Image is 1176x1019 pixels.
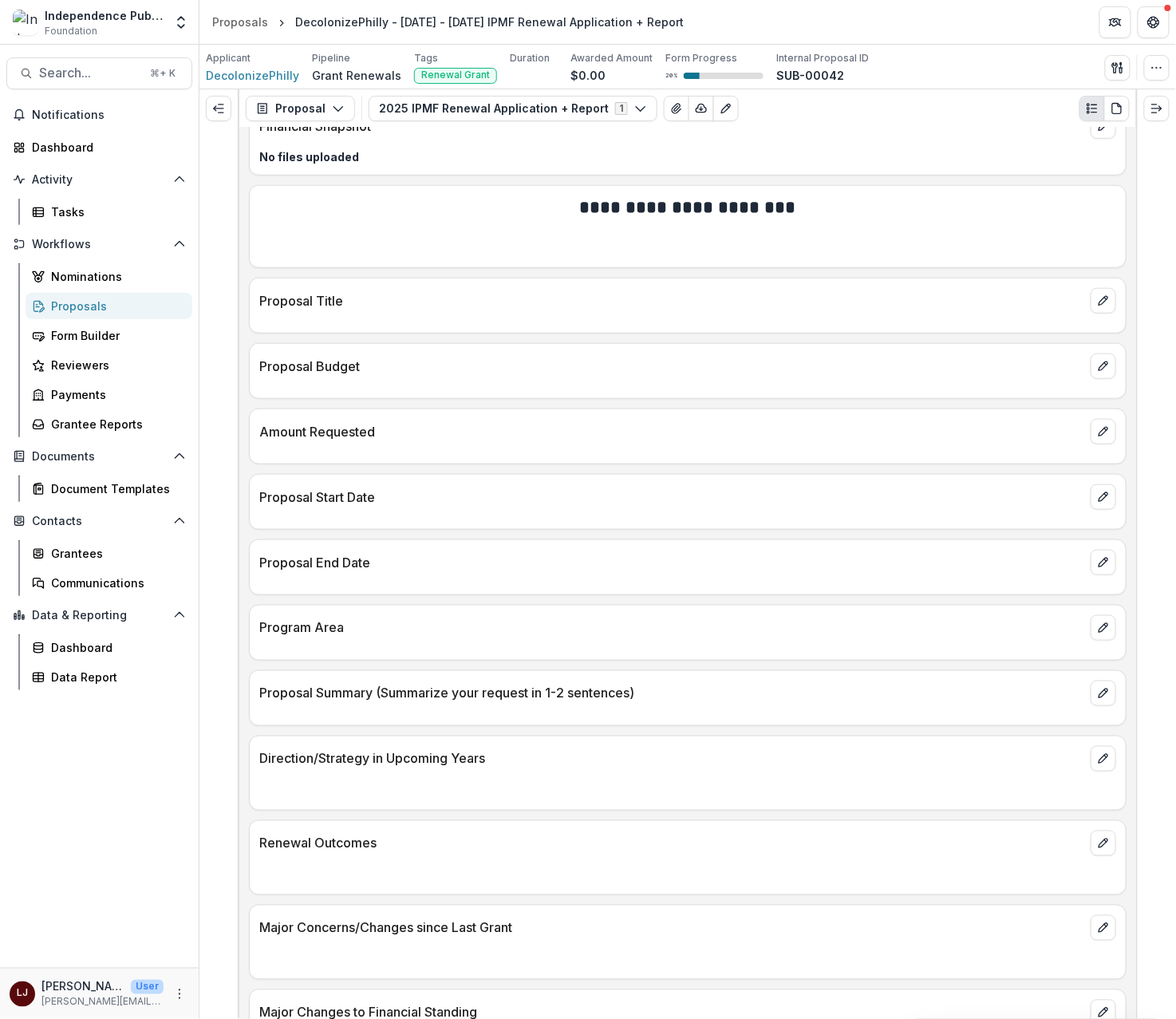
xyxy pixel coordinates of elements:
span: Renewal Grant [421,69,490,81]
div: Payments [51,386,180,403]
a: Grantees [26,540,192,567]
p: [PERSON_NAME] [41,978,124,995]
p: User [131,980,164,994]
div: Grantees [51,545,180,562]
button: PDF view [1104,96,1130,121]
p: Proposal Title [259,291,1084,310]
p: Internal Proposal ID [776,51,869,65]
button: edit [1091,353,1116,379]
a: Document Templates [26,476,192,502]
p: Program Area [259,618,1084,638]
button: edit [1091,746,1116,772]
div: Reviewers [51,357,180,373]
button: edit [1091,615,1116,641]
a: Dashboard [6,134,192,160]
span: Workflows [32,238,167,251]
button: Notifications [6,102,192,128]
button: edit [1091,288,1116,314]
button: Search... [6,57,192,89]
button: edit [1091,419,1116,444]
button: Partners [1099,6,1131,38]
a: Nominations [26,263,192,290]
div: DecolonizePhilly - [DATE] - [DATE] IPMF Renewal Application + Report [295,14,684,30]
a: DecolonizePhilly [206,67,299,84]
a: Proposals [26,293,192,319]
button: More [170,985,189,1004]
span: Notifications [32,109,186,122]
button: Get Help [1138,6,1170,38]
a: Reviewers [26,352,192,378]
button: Open entity switcher [170,6,192,38]
div: Data Report [51,669,180,685]
div: Form Builder [51,327,180,344]
button: Expand right [1144,96,1170,121]
p: Major Concerns/Changes since Last Grant [259,918,1084,938]
a: Communications [26,570,192,596]
button: Expand left [206,96,231,121]
span: Search... [39,65,140,81]
div: Dashboard [51,639,180,656]
div: Proposals [212,14,268,30]
p: Awarded Amount [570,51,653,65]
a: Dashboard [26,634,192,661]
button: edit [1091,915,1116,941]
p: Pipeline [312,51,350,65]
p: Grant Renewals [312,67,401,84]
img: Independence Public Media Foundation [13,10,38,35]
button: edit [1091,550,1116,575]
span: Data & Reporting [32,609,167,622]
button: Open Data & Reporting [6,602,192,628]
div: Communications [51,575,180,591]
p: $0.00 [570,67,606,84]
div: Lorraine Jabouin [17,989,28,999]
p: 20 % [665,70,677,81]
button: View Attached Files [664,96,689,121]
p: Renewal Outcomes [259,834,1084,853]
button: Plaintext view [1079,96,1105,121]
button: edit [1091,484,1116,510]
div: ⌘ + K [147,65,179,82]
a: Proposals [206,10,274,34]
span: Activity [32,173,167,187]
span: Contacts [32,515,167,528]
button: Open Documents [6,444,192,469]
nav: breadcrumb [206,10,690,34]
div: Independence Public Media Foundation [45,7,164,24]
button: edit [1091,831,1116,856]
button: Open Workflows [6,231,192,257]
button: Proposal [246,96,355,121]
div: Document Templates [51,480,180,497]
button: 2025 IPMF Renewal Application + Report1 [369,96,657,121]
div: Dashboard [32,139,180,156]
span: Documents [32,450,167,464]
p: Applicant [206,51,251,65]
p: Duration [510,51,550,65]
a: Data Report [26,664,192,690]
a: Form Builder [26,322,192,349]
span: Foundation [45,24,97,38]
div: Tasks [51,203,180,220]
div: Grantee Reports [51,416,180,432]
div: Proposals [51,298,180,314]
a: Tasks [26,199,192,225]
button: Open Activity [6,167,192,192]
p: Proposal Start Date [259,488,1084,507]
a: Payments [26,381,192,408]
p: Direction/Strategy in Upcoming Years [259,749,1084,768]
p: Proposal End Date [259,553,1084,572]
button: edit [1091,681,1116,706]
p: No files uploaded [259,148,1116,165]
p: SUB-00042 [776,67,844,84]
button: Open Contacts [6,508,192,534]
p: [PERSON_NAME][EMAIL_ADDRESS][DOMAIN_NAME] [41,995,164,1009]
p: Amount Requested [259,422,1084,441]
p: Form Progress [665,51,737,65]
p: Tags [414,51,438,65]
a: Grantee Reports [26,411,192,437]
div: Nominations [51,268,180,285]
p: Proposal Budget [259,357,1084,376]
p: Proposal Summary (Summarize your request in 1-2 sentences) [259,684,1084,703]
button: Edit as form [713,96,739,121]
